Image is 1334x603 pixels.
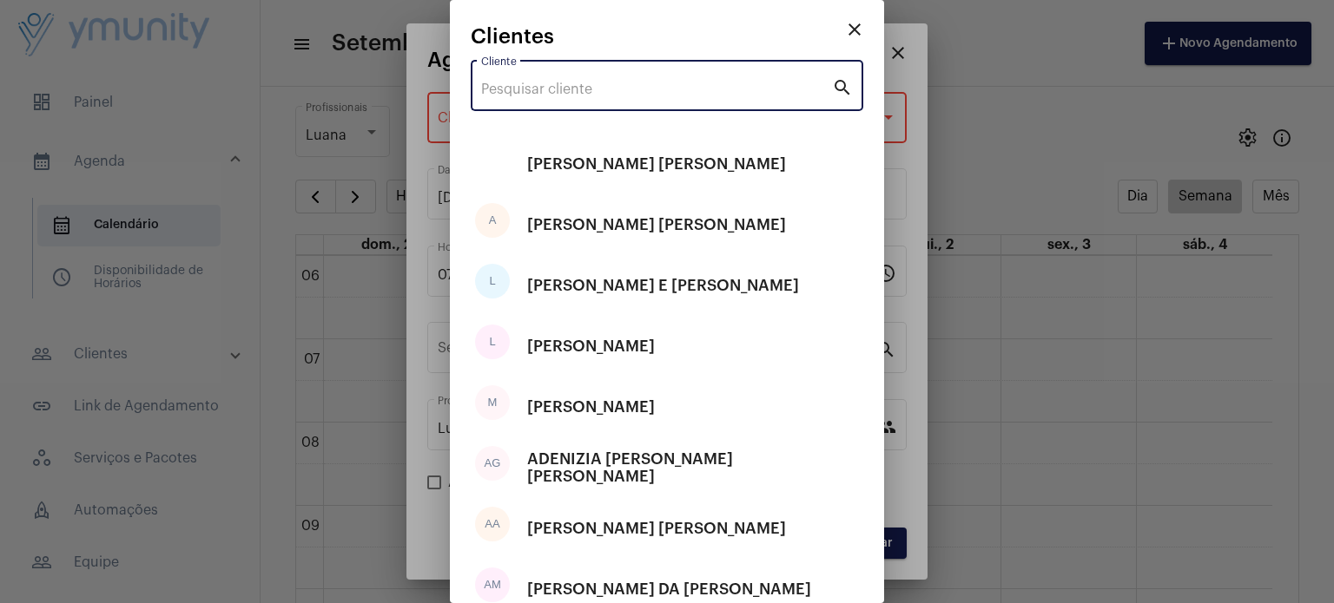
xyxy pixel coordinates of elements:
[527,320,655,372] div: [PERSON_NAME]
[475,264,510,298] div: L
[471,25,554,48] span: Clientes
[475,385,510,420] div: M
[527,259,799,311] div: [PERSON_NAME] E [PERSON_NAME]
[475,203,510,238] div: A
[527,199,786,251] div: [PERSON_NAME] [PERSON_NAME]
[527,381,655,433] div: [PERSON_NAME]
[527,502,786,554] div: [PERSON_NAME] [PERSON_NAME]
[475,507,510,541] div: AA
[475,446,510,481] div: AG
[832,76,853,97] mat-icon: search
[527,442,859,494] div: ADENIZIA [PERSON_NAME] [PERSON_NAME]
[527,138,786,190] div: [PERSON_NAME] [PERSON_NAME]
[481,82,832,97] input: Pesquisar cliente
[475,324,510,359] div: L
[475,567,510,602] div: AM
[844,19,865,40] mat-icon: close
